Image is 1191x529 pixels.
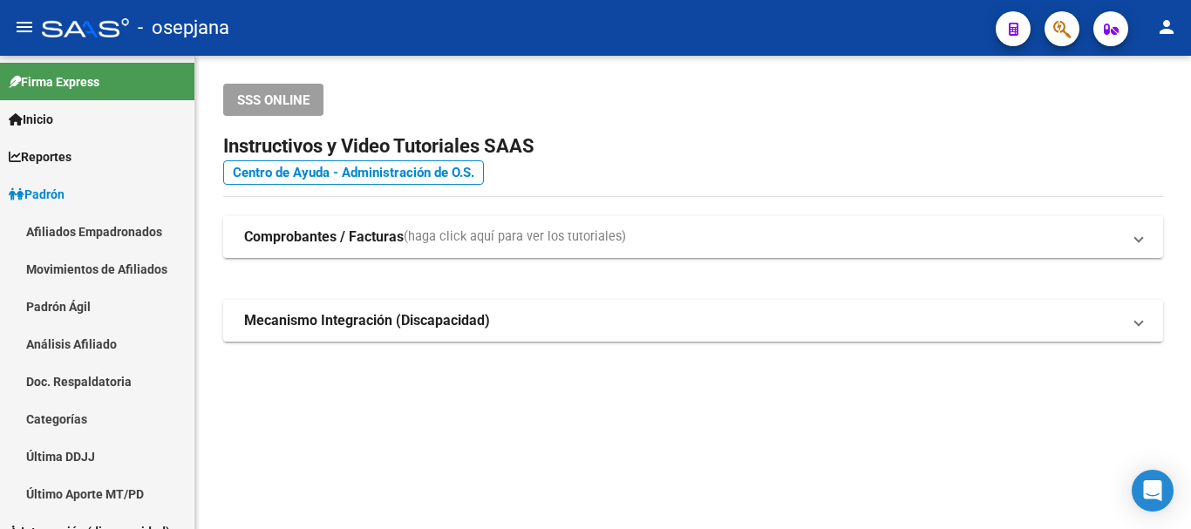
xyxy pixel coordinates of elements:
[223,130,1163,163] h2: Instructivos y Video Tutoriales SAAS
[9,147,71,166] span: Reportes
[14,17,35,37] mat-icon: menu
[244,311,490,330] strong: Mecanismo Integración (Discapacidad)
[9,72,99,92] span: Firma Express
[404,227,626,247] span: (haga click aquí para ver los tutoriales)
[9,110,53,129] span: Inicio
[223,216,1163,258] mat-expansion-panel-header: Comprobantes / Facturas(haga click aquí para ver los tutoriales)
[237,92,310,108] span: SSS ONLINE
[1156,17,1177,37] mat-icon: person
[223,84,323,116] button: SSS ONLINE
[244,227,404,247] strong: Comprobantes / Facturas
[223,160,484,185] a: Centro de Ayuda - Administración de O.S.
[1132,470,1174,512] div: Open Intercom Messenger
[9,185,65,204] span: Padrón
[138,9,229,47] span: - osepjana
[223,300,1163,342] mat-expansion-panel-header: Mecanismo Integración (Discapacidad)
